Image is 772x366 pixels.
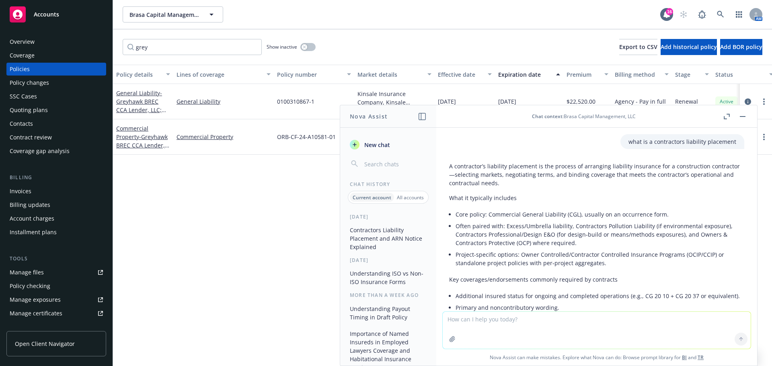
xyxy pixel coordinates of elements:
button: Billing method [612,65,672,84]
span: Add historical policy [661,43,717,51]
input: Filter by keyword... [123,39,262,55]
span: Active [719,98,735,105]
a: TR [698,354,704,361]
span: - Greyhawk BREC CCA Lender, LLC; [PERSON_NAME] Investment Group [116,89,166,131]
button: Effective date [435,65,495,84]
span: Renewal [675,97,698,106]
a: BI [682,354,687,361]
div: Stage [675,70,700,79]
span: Agency - Pay in full [615,97,666,106]
div: Policy checking [10,280,50,292]
span: [DATE] [438,97,456,106]
a: Start snowing [675,6,692,22]
div: Status [715,70,764,79]
p: All accounts [397,194,424,201]
span: New chat [363,141,390,149]
div: Policy details [116,70,161,79]
div: : Brasa Capital Management, LLC [532,113,636,120]
p: Current account [353,194,391,201]
span: - Greyhawk BREC CCA Lender, LLC; [PERSON_NAME] Investment Group [116,133,169,174]
div: Contacts [10,117,33,130]
h1: Nova Assist [350,112,388,121]
a: Installment plans [6,226,106,239]
div: Overview [10,35,35,48]
div: Policy number [277,70,342,79]
div: Billing [6,174,106,182]
div: Effective date [438,70,483,79]
a: Manage certificates [6,307,106,320]
button: Understanding Payout Timing in Draft Policy [347,302,430,324]
a: General Liability [177,97,271,106]
a: Policy changes [6,76,106,89]
a: Manage files [6,266,106,279]
a: Commercial Property [116,125,168,174]
div: Policies [10,63,30,76]
span: $22,520.00 [567,97,595,106]
div: Lines of coverage [177,70,262,79]
button: Understanding ISO vs Non-ISO Insurance Forms [347,267,430,288]
button: Export to CSV [619,39,657,55]
div: Expiration date [498,70,551,79]
button: Market details [354,65,435,84]
span: Show inactive [267,43,297,50]
span: 0100310867-1 [277,97,314,106]
div: Market details [357,70,423,79]
div: Manage certificates [10,307,62,320]
div: Quoting plans [10,104,48,117]
div: SSC Cases [10,90,37,103]
a: Account charges [6,212,106,225]
a: circleInformation [743,97,753,106]
a: Quoting plans [6,104,106,117]
li: Core policy: Commercial General Liability (CGL), usually on an occurrence form. [456,209,744,220]
div: Kinsale Insurance Company, Kinsale Insurance, Amwins [357,90,431,106]
span: Export to CSV [619,43,657,51]
div: Coverage [10,49,35,62]
input: Search chats [363,158,427,170]
span: Chat context [532,113,563,120]
a: Invoices [6,185,106,198]
a: General Liability [116,89,165,131]
button: Add BOR policy [720,39,762,55]
a: Policies [6,63,106,76]
a: Contract review [6,131,106,144]
div: Premium [567,70,600,79]
div: Billing method [615,70,660,79]
div: Tools [6,255,106,263]
div: [DATE] [340,213,436,220]
a: SSC Cases [6,90,106,103]
div: Manage exposures [10,293,61,306]
div: [DATE] [340,257,436,264]
p: what is a contractors liability placement [628,137,736,146]
span: Nova Assist can make mistakes. Explore what Nova can do: Browse prompt library for and [439,349,754,366]
a: Coverage [6,49,106,62]
button: Brasa Capital Management, LLC [123,6,223,22]
div: Chat History [340,181,436,188]
button: Policy details [113,65,173,84]
span: Accounts [34,11,59,18]
div: Coverage gap analysis [10,145,70,157]
button: Add historical policy [661,39,717,55]
a: Accounts [6,3,106,26]
span: Add BOR policy [720,43,762,51]
div: More than a week ago [340,292,436,299]
button: New chat [347,137,430,152]
span: Brasa Capital Management, LLC [129,10,199,19]
li: Additional insured status for ongoing and completed operations (e.g., CG 20 10 + CG 20 37 or equi... [456,290,744,302]
button: Policy number [274,65,354,84]
button: Stage [672,65,712,84]
span: ORB-CF-24-A10581-01 [277,133,336,141]
a: Manage claims [6,321,106,333]
p: Key coverages/endorsements commonly required by contracts [449,275,744,284]
a: more [759,132,769,142]
a: Contacts [6,117,106,130]
button: Contractors Liability Placement and ARN Notice Explained [347,223,430,254]
a: Overview [6,35,106,48]
div: Manage claims [10,321,50,333]
span: [DATE] [498,97,516,106]
a: Manage exposures [6,293,106,306]
button: Lines of coverage [173,65,274,84]
a: Switch app [731,6,747,22]
div: Invoices [10,185,31,198]
div: Billing updates [10,198,50,211]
